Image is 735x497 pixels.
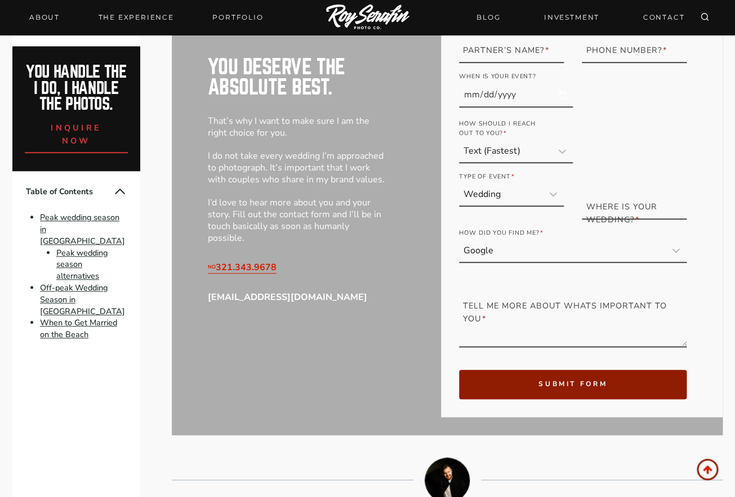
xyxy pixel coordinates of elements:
[463,41,568,60] label: Partner’s Name?
[92,10,181,25] a: THE EXPERIENCE
[208,261,277,274] a: NO321.343.9678
[459,370,687,399] button: submit form
[208,115,387,244] p: That’s why I want to make sure I am the right choice for you. I do not take every wedding I’m app...
[586,41,691,60] label: Phone Number?
[697,10,712,25] button: View Search Form
[208,57,387,97] h2: You deserve the absolute best.
[459,69,545,84] label: When is your event?
[538,379,607,388] span: submit form
[25,113,128,153] a: inquire now
[537,7,606,27] a: INVESTMENT
[25,64,128,113] h2: You handle the i do, I handle the photos.
[470,7,691,27] nav: Secondary Navigation
[23,10,66,25] a: About
[40,317,117,341] a: When to Get Married on the Beach
[459,169,538,184] label: Type of Event
[586,197,691,230] label: Where is your Wedding?
[582,197,687,220] input: City State + Venue
[40,212,125,247] a: Peak wedding season in [GEOGRAPHIC_DATA]
[56,247,108,282] a: Peak wedding season alternatives
[636,7,691,27] a: CONTACT
[26,186,113,198] span: Table of Contents
[463,296,691,329] label: Tell me more about whats important to you
[326,5,409,31] img: Logo of Roy Serafin Photo Co., featuring stylized text in white on a light background, representi...
[582,41,687,63] input: 321-867-5309
[206,10,270,25] a: Portfolio
[459,117,545,141] label: How should i reach out to you?
[459,225,630,240] label: How did you find me?
[470,7,507,27] a: BLOG
[51,122,101,146] span: inquire now
[40,282,125,317] a: Off-peak Wedding Season in [GEOGRAPHIC_DATA]
[12,171,140,354] nav: Table of Contents
[697,459,718,480] a: Scroll to top
[208,291,367,303] strong: [EMAIL_ADDRESS][DOMAIN_NAME]
[113,185,127,198] button: Collapse Table of Contents
[208,263,216,270] sub: NO
[23,10,270,25] nav: Primary Navigation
